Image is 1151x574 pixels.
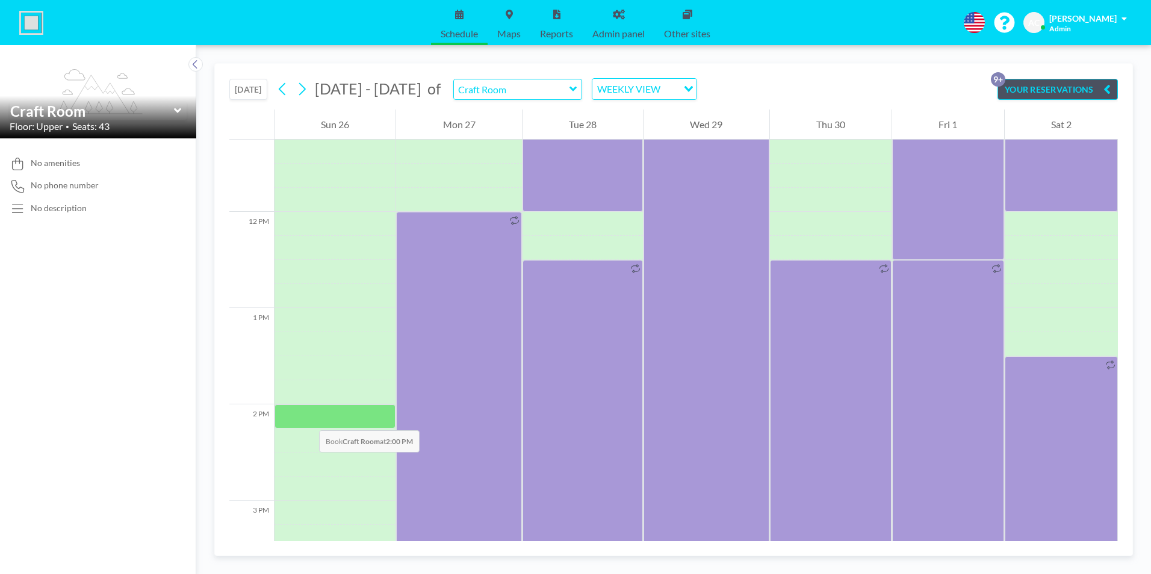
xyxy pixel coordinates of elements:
[229,404,274,501] div: 2 PM
[595,81,663,97] span: WEEKLY VIEW
[31,158,80,168] span: No amenities
[1028,17,1040,28] span: AC
[343,437,380,446] b: Craft Room
[523,110,643,140] div: Tue 28
[396,110,521,140] div: Mon 27
[19,11,43,35] img: organization-logo
[991,72,1005,87] p: 9+
[1005,110,1118,140] div: Sat 2
[664,81,677,97] input: Search for option
[229,116,274,212] div: 11 AM
[997,79,1118,100] button: YOUR RESERVATIONS9+
[229,79,267,100] button: [DATE]
[31,203,87,214] div: No description
[770,110,892,140] div: Thu 30
[592,79,696,99] div: Search for option
[427,79,441,98] span: of
[1049,24,1071,33] span: Admin
[72,120,110,132] span: Seats: 43
[664,29,710,39] span: Other sites
[31,180,99,191] span: No phone number
[275,110,396,140] div: Sun 26
[319,430,420,452] span: Book at
[10,120,63,132] span: Floor: Upper
[1049,13,1117,23] span: [PERSON_NAME]
[386,437,413,446] b: 2:00 PM
[497,29,521,39] span: Maps
[441,29,478,39] span: Schedule
[229,212,274,308] div: 12 PM
[454,79,569,99] input: Craft Room
[10,102,174,120] input: Craft Room
[540,29,573,39] span: Reports
[66,123,69,131] span: •
[229,308,274,404] div: 1 PM
[315,79,421,97] span: [DATE] - [DATE]
[592,29,645,39] span: Admin panel
[892,110,1004,140] div: Fri 1
[644,110,769,140] div: Wed 29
